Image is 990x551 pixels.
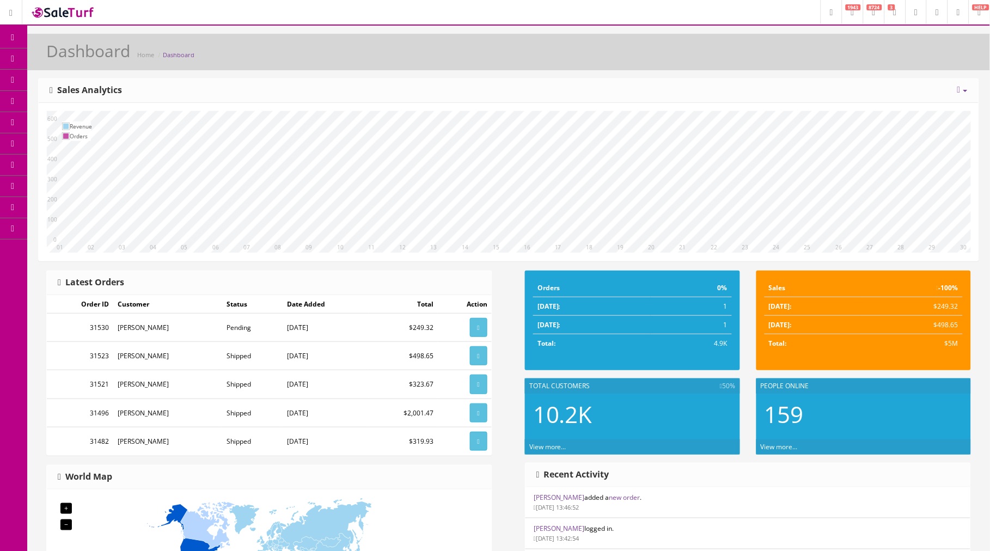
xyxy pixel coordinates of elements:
[861,316,963,334] td: $498.65
[651,316,732,334] td: 1
[283,399,368,427] td: [DATE]
[47,370,113,399] td: 31521
[525,378,740,394] div: Total Customers
[283,427,368,455] td: [DATE]
[368,295,438,314] td: Total
[47,342,113,370] td: 31523
[50,85,122,95] h3: Sales Analytics
[58,278,124,287] h3: Latest Orders
[222,342,283,370] td: Shipped
[861,297,963,316] td: $249.32
[537,302,560,311] strong: [DATE]:
[438,295,492,314] td: Action
[537,339,555,348] strong: Total:
[283,314,368,342] td: [DATE]
[534,493,585,502] a: [PERSON_NAME]
[113,295,222,314] td: Customer
[46,42,130,60] h1: Dashboard
[47,427,113,455] td: 31482
[113,342,222,370] td: [PERSON_NAME]
[769,320,792,329] strong: [DATE]:
[533,279,651,297] td: Orders
[47,295,113,314] td: Order ID
[529,442,566,451] a: View more...
[534,534,579,542] small: [DATE] 13:42:54
[846,4,861,10] span: 1943
[609,493,640,502] a: new order
[70,131,92,141] td: Orders
[222,370,283,399] td: Shipped
[534,503,579,511] small: [DATE] 13:46:52
[163,51,194,59] a: Dashboard
[222,427,283,455] td: Shipped
[867,4,882,10] span: 8724
[60,503,72,514] div: +
[651,297,732,316] td: 1
[47,314,113,342] td: 31530
[534,524,585,533] a: [PERSON_NAME]
[113,314,222,342] td: [PERSON_NAME]
[113,370,222,399] td: [PERSON_NAME]
[973,4,989,10] span: HELP
[368,399,438,427] td: $2,001.47
[769,302,792,311] strong: [DATE]:
[756,378,971,394] div: People Online
[368,370,438,399] td: $323.67
[525,518,970,549] li: logged in.
[137,51,154,59] a: Home
[222,399,283,427] td: Shipped
[368,427,438,455] td: $319.93
[70,121,92,131] td: Revenue
[368,314,438,342] td: $249.32
[537,320,560,329] strong: [DATE]:
[861,334,963,353] td: $5M
[283,295,368,314] td: Date Added
[47,399,113,427] td: 31496
[651,334,732,353] td: 4.9K
[525,487,970,518] li: added a .
[58,472,112,482] h3: World Map
[761,442,798,451] a: View more...
[765,402,963,427] h2: 159
[861,279,963,297] td: -100%
[651,279,732,297] td: 0%
[536,470,609,480] h3: Recent Activity
[368,342,438,370] td: $498.65
[769,339,787,348] strong: Total:
[720,381,735,391] span: 50%
[888,4,895,10] span: 3
[113,399,222,427] td: [PERSON_NAME]
[533,402,732,427] h2: 10.2K
[113,427,222,455] td: [PERSON_NAME]
[60,519,72,530] div: −
[222,314,283,342] td: Pending
[283,370,368,399] td: [DATE]
[30,5,96,20] img: SaleTurf
[222,295,283,314] td: Status
[765,279,861,297] td: Sales
[283,342,368,370] td: [DATE]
